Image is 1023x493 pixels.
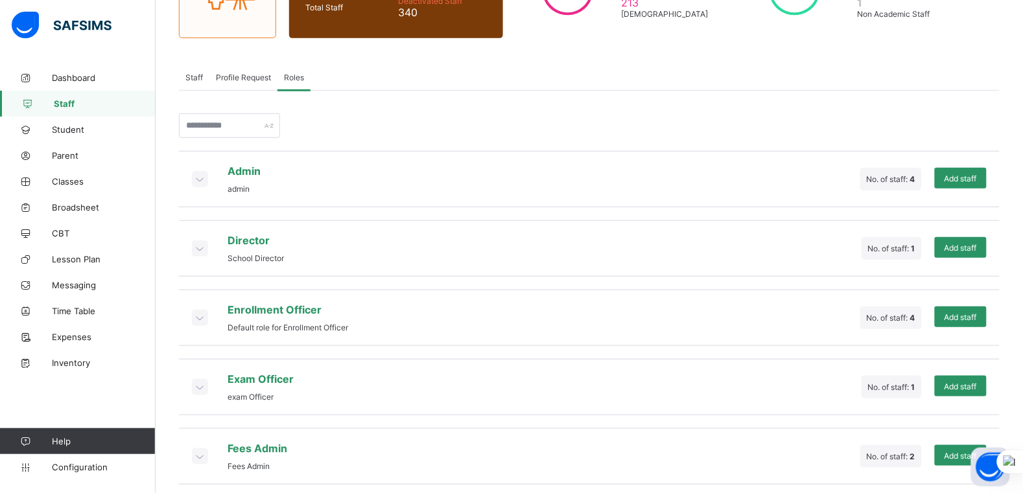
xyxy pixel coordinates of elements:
span: No. of staff: [867,174,915,184]
span: No. of staff: [868,244,915,253]
span: Parent [52,150,156,161]
span: Admin [228,165,261,178]
span: Expenses [52,332,156,342]
span: Fees Admin [228,442,287,455]
span: Inventory [52,358,156,368]
span: Staff [185,73,203,82]
span: Time Table [52,306,156,316]
span: CBT [52,228,156,238]
span: 340 [398,6,487,19]
span: Broadsheet [52,202,156,212]
span: Enrollment Officer [228,303,348,316]
span: Lesson Plan [52,254,156,264]
span: Exam Officer [228,373,294,385]
span: Non Academic Staff [858,9,941,19]
span: No. of staff: [868,382,915,392]
span: Help [52,436,155,446]
span: Fees Admin [228,461,270,471]
span: No. of staff: [867,452,915,461]
span: Messaging [52,280,156,290]
span: Add staff [945,382,977,391]
span: 1 [911,244,915,253]
span: [DEMOGRAPHIC_DATA] [621,9,714,19]
span: Default role for Enrollment Officer [228,323,348,332]
img: safsims [12,12,112,39]
span: Roles [284,73,304,82]
span: No. of staff: [867,313,915,323]
span: Classes [52,176,156,187]
span: Add staff [945,451,977,461]
button: Open asap [971,448,1010,487]
span: Staff [54,98,156,109]
span: 4 [910,313,915,323]
span: 1 [911,382,915,392]
span: Student [52,124,156,135]
span: Add staff [945,174,977,183]
span: Add staff [945,312,977,322]
span: Dashboard [52,73,156,83]
span: admin [228,184,250,194]
span: Director [228,234,284,247]
span: 4 [910,174,915,184]
span: exam Officer [228,392,274,402]
span: Configuration [52,462,155,472]
span: School Director [228,253,284,263]
span: 2 [910,452,915,461]
span: Add staff [945,243,977,253]
span: Profile Request [216,73,271,82]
